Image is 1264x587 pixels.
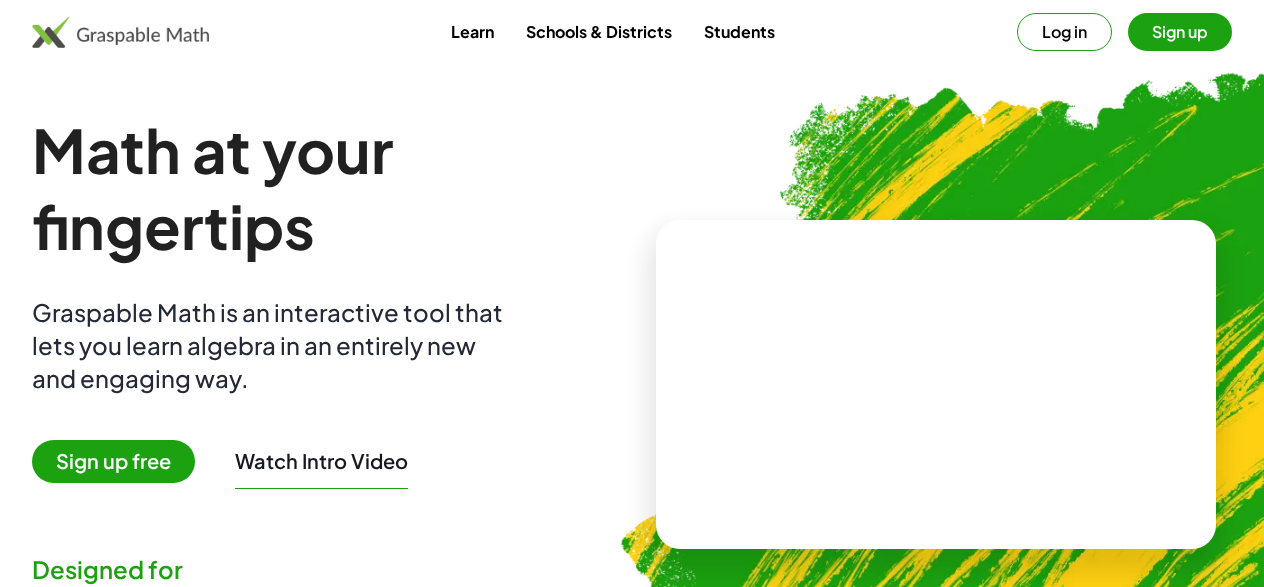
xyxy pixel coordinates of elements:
button: Watch Intro Video [235,448,408,474]
span: Sign up free [32,440,195,483]
a: Schools & Districts [510,13,688,50]
video: What is this? This is dynamic math notation. Dynamic math notation plays a central role in how Gr... [786,310,1086,460]
button: Sign up [1128,13,1232,51]
div: Designed for [32,553,624,586]
h1: Math at your fingertips [32,112,624,264]
div: Graspable Math is an interactive tool that lets you learn algebra in an entirely new and engaging... [32,296,512,395]
a: Students [688,13,791,50]
button: Log in [1017,13,1112,51]
a: Learn [435,13,510,50]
